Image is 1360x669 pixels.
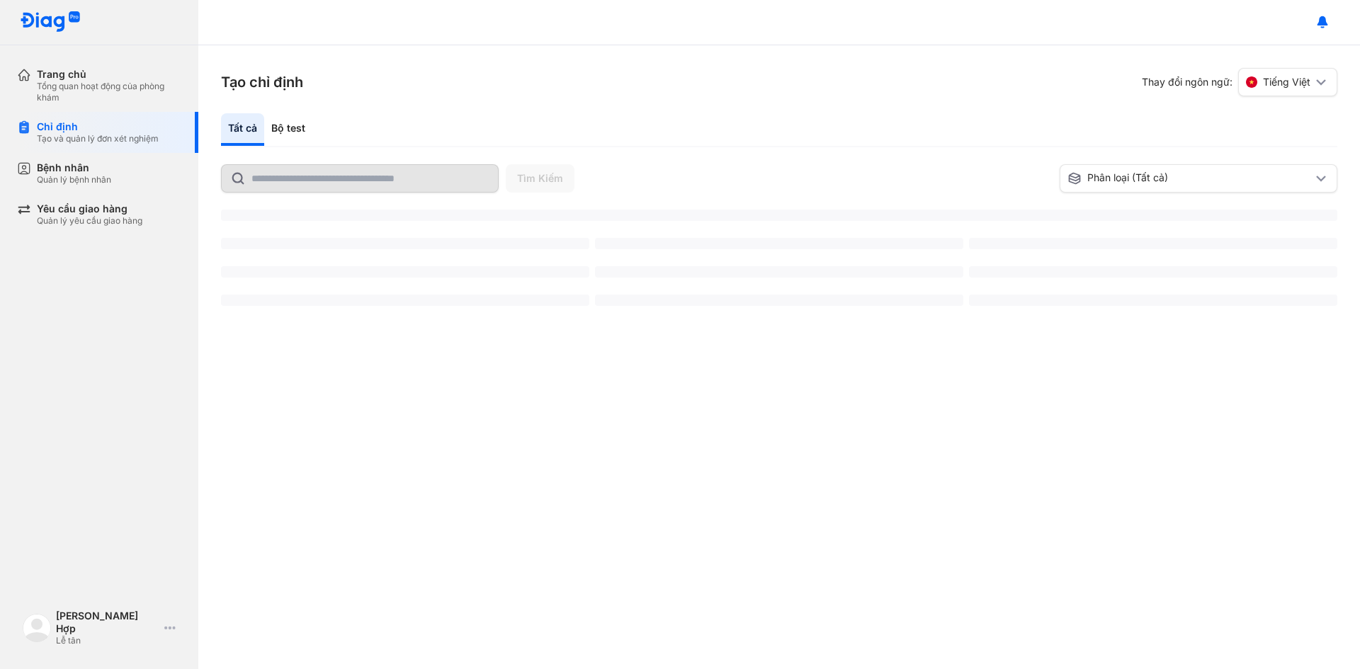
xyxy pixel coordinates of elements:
[221,113,264,146] div: Tất cả
[264,113,312,146] div: Bộ test
[595,266,963,278] span: ‌
[506,164,574,193] button: Tìm Kiếm
[37,68,181,81] div: Trang chủ
[56,635,159,646] div: Lễ tân
[56,610,159,635] div: [PERSON_NAME] Hợp
[221,238,589,249] span: ‌
[221,72,303,92] h3: Tạo chỉ định
[37,161,111,174] div: Bệnh nhân
[969,238,1337,249] span: ‌
[595,238,963,249] span: ‌
[595,295,963,306] span: ‌
[37,120,159,133] div: Chỉ định
[37,81,181,103] div: Tổng quan hoạt động của phòng khám
[221,295,589,306] span: ‌
[20,11,81,33] img: logo
[1142,68,1337,96] div: Thay đổi ngôn ngữ:
[23,614,51,642] img: logo
[37,215,142,227] div: Quản lý yêu cầu giao hàng
[37,133,159,144] div: Tạo và quản lý đơn xét nghiệm
[221,266,589,278] span: ‌
[969,295,1337,306] span: ‌
[37,174,111,185] div: Quản lý bệnh nhân
[221,210,1337,221] span: ‌
[969,266,1337,278] span: ‌
[37,202,142,215] div: Yêu cầu giao hàng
